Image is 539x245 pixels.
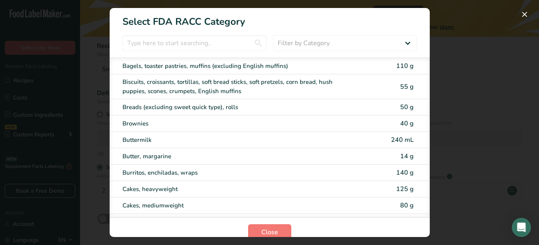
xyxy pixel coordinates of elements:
[512,218,531,237] div: Open Intercom Messenger
[122,35,266,51] input: Type here to start searching..
[248,224,291,240] button: Close
[122,152,350,161] div: Butter, margarine
[122,62,350,71] div: Bagels, toaster pastries, muffins (excluding English muffins)
[396,62,414,70] span: 110 g
[122,135,350,145] div: Buttermilk
[122,103,350,112] div: Breads (excluding sweet quick type), rolls
[396,168,414,177] span: 140 g
[396,185,414,193] span: 125 g
[261,227,278,237] span: Close
[400,103,414,112] span: 50 g
[400,152,414,161] span: 14 g
[122,119,350,128] div: Brownies
[400,119,414,128] span: 40 g
[110,8,430,29] h1: Select FDA RACC Category
[122,78,350,96] div: Biscuits, croissants, tortillas, soft bread sticks, soft pretzels, corn bread, hush puppies, scon...
[122,168,350,177] div: Burritos, enchiladas, wraps
[391,135,414,144] span: 240 mL
[122,201,350,210] div: Cakes, mediumweight
[122,217,350,227] div: Cakes, lightweight (angel food, chiffon, or sponge cake without icing or filling)
[400,82,414,91] span: 55 g
[400,201,414,210] span: 80 g
[122,185,350,194] div: Cakes, heavyweight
